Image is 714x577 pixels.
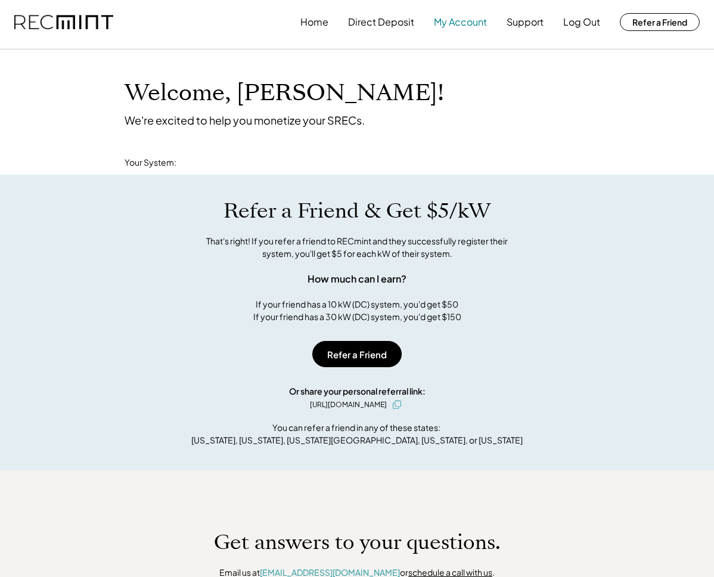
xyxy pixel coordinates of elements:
div: How much can I earn? [308,272,406,286]
h1: Welcome, [PERSON_NAME]! [125,79,444,107]
img: recmint-logotype%403x.png [14,15,113,30]
div: We're excited to help you monetize your SRECs. [125,113,365,127]
button: Home [300,10,328,34]
button: Log Out [563,10,600,34]
div: Or share your personal referral link: [289,385,426,398]
div: Your System: [125,157,176,169]
button: Direct Deposit [348,10,414,34]
button: My Account [434,10,487,34]
h1: Refer a Friend & Get $5/kW [223,198,491,224]
div: You can refer a friend in any of these states: [US_STATE], [US_STATE], [US_STATE][GEOGRAPHIC_DATA... [191,421,523,446]
button: Support [507,10,544,34]
div: [URL][DOMAIN_NAME] [310,399,387,410]
h1: Get answers to your questions. [214,530,501,555]
button: Refer a Friend [620,13,700,31]
div: That's right! If you refer a friend to RECmint and they successfully register their system, you'l... [193,235,521,260]
div: If your friend has a 10 kW (DC) system, you'd get $50 If your friend has a 30 kW (DC) system, you... [253,298,461,323]
button: click to copy [390,398,404,412]
button: Refer a Friend [312,341,402,367]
